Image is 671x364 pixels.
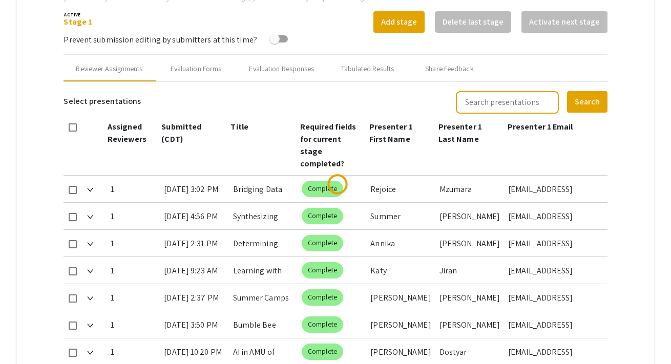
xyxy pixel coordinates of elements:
[439,203,500,229] div: [PERSON_NAME]
[233,284,293,311] div: Summer Camps and Conferences Liaison:&nbsp;[PERSON_NAME] - Summer 2025
[171,63,222,74] div: Evaluation Forms
[373,11,425,33] button: Add stage
[87,296,93,301] img: Expand arrow
[164,257,224,284] div: [DATE] 9:23 AM
[521,11,607,33] button: Activate next stage
[233,176,293,202] div: Bridging Data and Development:&nbsp;A Summer Internship in Nonprofit Strategy
[435,11,511,33] button: Delete last stage
[508,121,573,132] span: Presenter 1 Email
[302,289,343,306] mat-chip: Complete
[370,284,431,311] div: [PERSON_NAME]
[87,215,93,219] img: Expand arrow
[111,311,156,338] div: 1
[233,203,293,229] div: Synthesizing Porous Polymer Microspheres
[302,262,343,279] mat-chip: Complete
[456,91,559,114] input: Search presentations
[508,230,599,256] div: [EMAIL_ADDRESS][DOMAIN_NAME]
[87,242,93,246] img: Expand arrow
[439,311,500,338] div: [PERSON_NAME]
[508,284,599,311] div: [EMAIL_ADDRESS][DOMAIN_NAME]
[230,121,248,132] span: Title
[302,344,343,360] mat-chip: Complete
[111,284,156,311] div: 1
[64,34,257,45] span: Prevent submission editing by submitters at this time?
[87,188,93,192] img: Expand arrow
[249,63,314,74] div: Evaluation Responses
[76,63,142,74] div: Reviewer Assignments
[111,230,156,256] div: 1
[370,230,431,256] div: Annika
[111,176,156,202] div: 1
[508,311,599,338] div: [EMAIL_ADDRESS][DOMAIN_NAME]
[164,203,224,229] div: [DATE] 4:56 PM
[439,176,500,202] div: Mzumara
[111,257,156,284] div: 1
[341,63,394,74] div: Tabulated Results
[370,203,431,229] div: Summer
[302,235,343,251] mat-chip: Complete
[233,311,293,338] div: Bumble Bee Abundance in Northeast [US_STATE][GEOGRAPHIC_DATA]
[508,257,599,284] div: [EMAIL_ADDRESS][DOMAIN_NAME]
[425,63,473,74] div: Share Feedback
[108,121,146,144] span: Assigned Reviewers
[87,351,93,355] img: Expand arrow
[370,176,431,202] div: Rejoice
[370,257,431,284] div: Katy
[508,203,599,229] div: [EMAIL_ADDRESS][DOMAIN_NAME]
[567,91,607,113] button: Search
[508,176,599,202] div: [EMAIL_ADDRESS][DOMAIN_NAME]
[302,181,343,197] mat-chip: Complete
[302,208,343,224] mat-chip: Complete
[438,121,482,144] span: Presenter 1 Last Name
[64,16,92,27] a: Stage 1
[111,203,156,229] div: 1
[439,257,500,284] div: Jiran
[164,311,224,338] div: [DATE] 3:50 PM
[164,230,224,256] div: [DATE] 2:31 PM
[439,230,500,256] div: [PERSON_NAME]
[302,316,343,333] mat-chip: Complete
[64,90,141,113] h6: Select presentations
[233,257,293,284] div: Learning with Nature: A Summer Spent as a Wolf Ridge Naturalist
[300,121,357,169] span: Required fields for current stage completed?
[161,121,201,144] span: Submitted (CDT)
[370,311,431,338] div: [PERSON_NAME]
[164,284,224,311] div: [DATE] 2:37 PM
[87,269,93,273] img: Expand arrow
[233,230,293,256] div: Determining Predators of Eastern Wild Turkey Clutches
[164,176,224,202] div: [DATE] 3:02 PM
[369,121,413,144] span: Presenter 1 First Name
[8,318,44,356] iframe: Chat
[87,324,93,328] img: Expand arrow
[439,284,500,311] div: [PERSON_NAME]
